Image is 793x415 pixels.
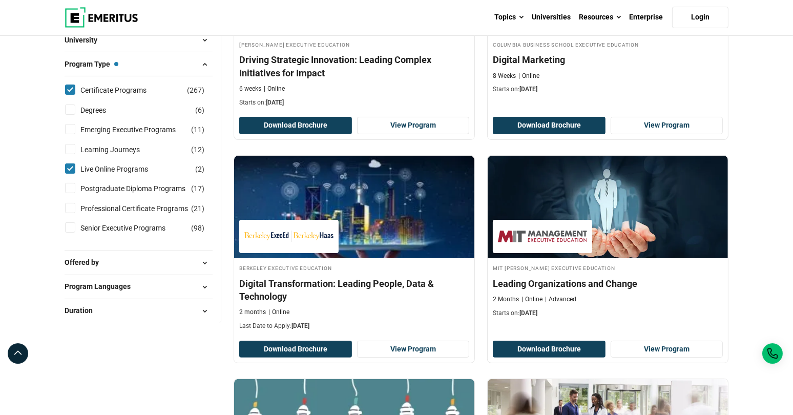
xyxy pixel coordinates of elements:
p: 6 weeks [239,85,261,93]
span: [DATE] [291,322,309,329]
span: 17 [194,184,202,193]
button: University [65,32,213,48]
a: Leadership Course by MIT Sloan Executive Education - September 4, 2025 MIT Sloan Executive Educat... [488,156,728,323]
p: Online [268,308,289,317]
span: Program Languages [65,281,139,292]
h4: Digital Marketing [493,53,723,66]
span: University [65,34,106,46]
a: Certificate Programs [80,85,167,96]
p: Advanced [545,295,576,304]
span: 12 [194,146,202,154]
p: Online [264,85,285,93]
span: [DATE] [266,99,284,106]
h4: MIT [PERSON_NAME] Executive Education [493,263,723,272]
span: 98 [194,224,202,232]
button: Download Brochure [493,117,606,134]
span: [DATE] [519,309,537,317]
span: ( ) [191,203,204,214]
span: Offered by [65,257,107,268]
a: View Program [357,117,470,134]
img: Berkeley Executive Education [244,225,333,248]
span: 2 [198,165,202,173]
span: ( ) [191,183,204,194]
p: Starts on: [493,309,723,318]
h4: Berkeley Executive Education [239,263,469,272]
img: Leading Organizations and Change | Online Leadership Course [488,156,728,258]
a: Postgraduate Diploma Programs [80,183,206,194]
span: 21 [194,204,202,213]
span: ( ) [191,144,204,155]
button: Download Brochure [493,341,606,358]
p: 2 Months [493,295,519,304]
a: View Program [611,341,723,358]
a: Login [672,7,728,28]
p: 2 months [239,308,266,317]
p: Starts on: [493,85,723,94]
span: 11 [194,126,202,134]
span: ( ) [195,105,204,116]
a: Learning Journeys [80,144,160,155]
button: Program Type [65,56,213,72]
span: ( ) [191,222,204,234]
button: Offered by [65,255,213,271]
p: Online [518,72,539,80]
span: ( ) [195,163,204,175]
h4: Columbia Business School Executive Education [493,40,723,49]
h4: Leading Organizations and Change [493,277,723,290]
p: 8 Weeks [493,72,516,80]
img: MIT Sloan Executive Education [498,225,587,248]
button: Duration [65,303,213,319]
a: Professional Certificate Programs [80,203,208,214]
a: Live Online Programs [80,163,169,175]
h4: Digital Transformation: Leading People, Data & Technology [239,277,469,303]
a: Senior Executive Programs [80,222,186,234]
img: Digital Transformation: Leading People, Data & Technology | Online Digital Transformation Course [234,156,474,258]
span: Duration [65,305,101,316]
span: ( ) [191,124,204,135]
span: 6 [198,106,202,114]
button: Download Brochure [239,117,352,134]
p: Last Date to Apply: [239,322,469,330]
h4: [PERSON_NAME] Executive Education [239,40,469,49]
a: View Program [357,341,470,358]
p: Starts on: [239,98,469,107]
a: Emerging Executive Programs [80,124,196,135]
a: Digital Transformation Course by Berkeley Executive Education - September 4, 2025 Berkeley Execut... [234,156,474,336]
button: Download Brochure [239,341,352,358]
a: Degrees [80,105,127,116]
span: Program Type [65,58,118,70]
h4: Driving Strategic Innovation: Leading Complex Initiatives for Impact [239,53,469,79]
span: [DATE] [519,86,537,93]
a: View Program [611,117,723,134]
span: ( ) [187,85,204,96]
button: Program Languages [65,279,213,295]
span: 267 [190,86,202,94]
p: Online [521,295,542,304]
